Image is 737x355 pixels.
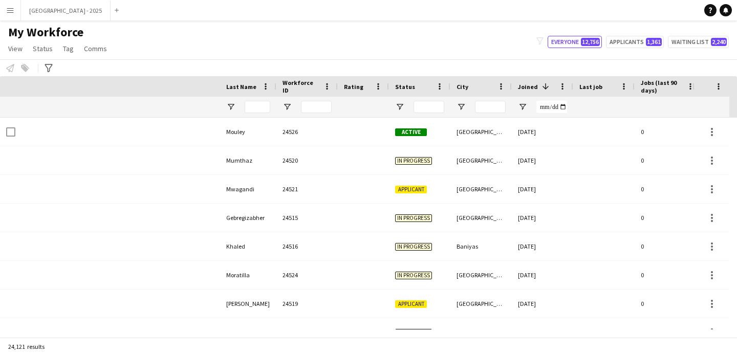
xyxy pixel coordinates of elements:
[395,329,432,337] span: In progress
[450,175,512,203] div: [GEOGRAPHIC_DATA]
[395,186,427,193] span: Applicant
[276,175,338,203] div: 24521
[635,118,701,146] div: 0
[220,175,276,203] div: Mwagandi
[457,83,468,91] span: City
[450,118,512,146] div: [GEOGRAPHIC_DATA]
[395,214,432,222] span: In progress
[512,204,573,232] div: [DATE]
[395,272,432,279] span: In progress
[283,79,319,94] span: Workforce ID
[635,232,701,260] div: 0
[512,261,573,289] div: [DATE]
[450,232,512,260] div: Baniyas
[220,261,276,289] div: Moratilla
[21,1,111,20] button: [GEOGRAPHIC_DATA] - 2025
[29,42,57,55] a: Status
[245,101,270,113] input: Last Name Filter Input
[711,38,727,46] span: 2,240
[646,38,662,46] span: 1,361
[450,318,512,346] div: [GEOGRAPHIC_DATA]
[635,261,701,289] div: 0
[8,25,83,40] span: My Workforce
[635,318,701,346] div: 0
[395,243,432,251] span: In progress
[276,204,338,232] div: 24515
[512,232,573,260] div: [DATE]
[276,261,338,289] div: 24524
[450,261,512,289] div: [GEOGRAPHIC_DATA]
[548,36,602,48] button: Everyone12,756
[276,232,338,260] div: 24516
[84,44,107,53] span: Comms
[635,146,701,174] div: 0
[276,118,338,146] div: 24526
[226,102,235,112] button: Open Filter Menu
[457,102,466,112] button: Open Filter Menu
[220,232,276,260] div: Khaled
[344,83,363,91] span: Rating
[414,101,444,113] input: Status Filter Input
[518,102,527,112] button: Open Filter Menu
[80,42,111,55] a: Comms
[4,42,27,55] a: View
[450,146,512,174] div: [GEOGRAPHIC_DATA]
[276,290,338,318] div: 24519
[581,38,600,46] span: 12,756
[395,83,415,91] span: Status
[606,36,664,48] button: Applicants1,361
[283,102,292,112] button: Open Filter Menu
[635,175,701,203] div: 0
[518,83,538,91] span: Joined
[579,83,602,91] span: Last job
[475,101,506,113] input: City Filter Input
[226,83,256,91] span: Last Name
[301,101,332,113] input: Workforce ID Filter Input
[641,79,683,94] span: Jobs (last 90 days)
[668,36,729,48] button: Waiting list2,240
[395,102,404,112] button: Open Filter Menu
[276,146,338,174] div: 24520
[220,204,276,232] div: Gebregizabher
[450,204,512,232] div: [GEOGRAPHIC_DATA]
[276,318,338,346] div: 24525
[42,62,55,74] app-action-btn: Advanced filters
[59,42,78,55] a: Tag
[536,101,567,113] input: Joined Filter Input
[8,44,23,53] span: View
[512,175,573,203] div: [DATE]
[512,290,573,318] div: [DATE]
[395,157,432,165] span: In progress
[395,300,427,308] span: Applicant
[635,204,701,232] div: 0
[512,146,573,174] div: [DATE]
[220,118,276,146] div: Mouley
[512,118,573,146] div: [DATE]
[33,44,53,53] span: Status
[512,318,573,346] div: [DATE]
[220,146,276,174] div: Mumthaz
[220,290,276,318] div: [PERSON_NAME]
[395,128,427,136] span: Active
[450,290,512,318] div: [GEOGRAPHIC_DATA]
[220,318,276,346] div: Origenes
[63,44,74,53] span: Tag
[635,290,701,318] div: 0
